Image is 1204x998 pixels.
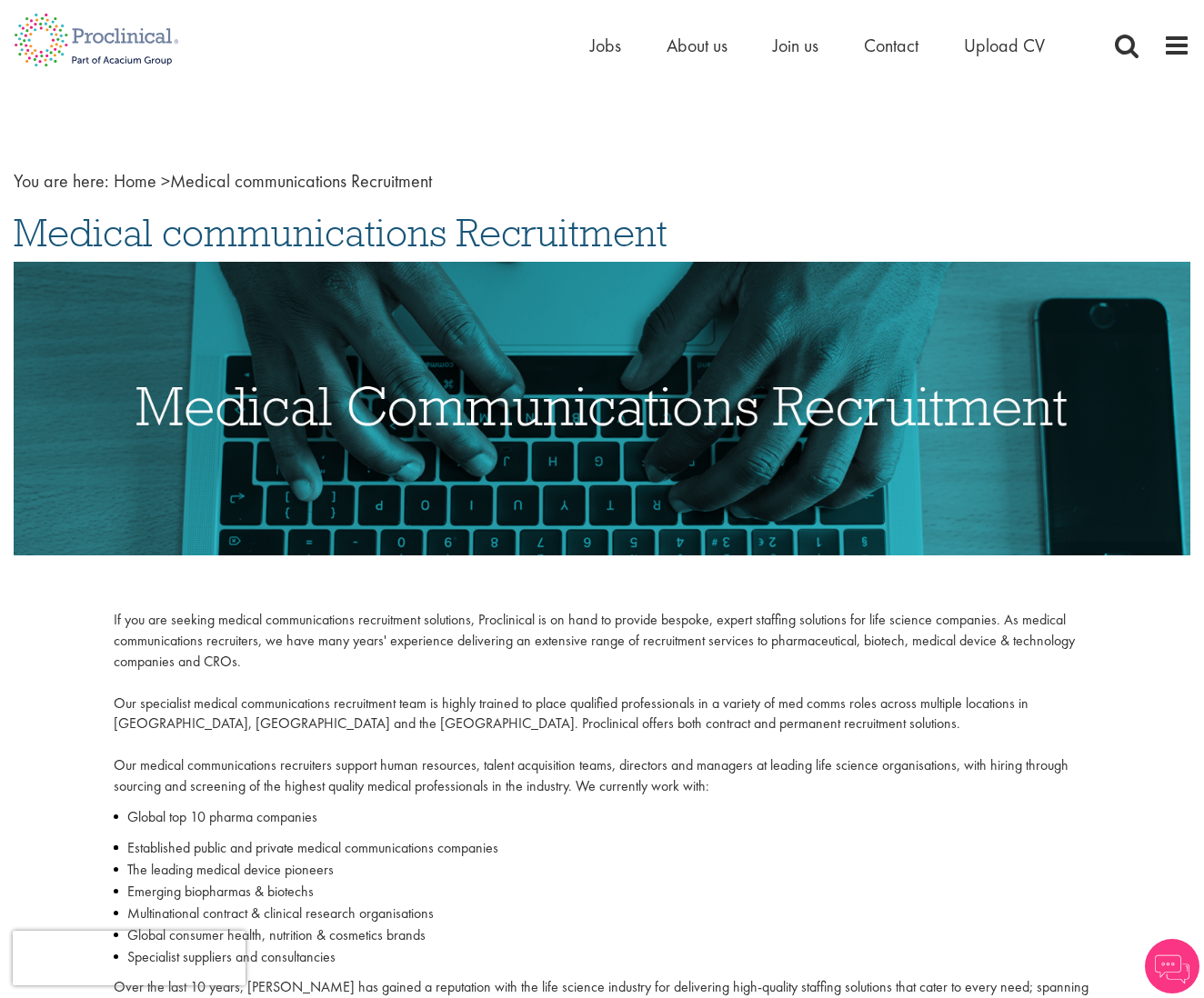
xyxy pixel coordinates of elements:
a: Join us [773,34,818,57]
span: Medical communications Recruitment [14,208,667,257]
img: Chatbot [1145,939,1199,993]
span: Medical communications Recruitment [114,169,432,193]
li: Global consumer health, nutrition & cosmetics brands [114,924,1089,946]
span: You are here: [14,169,109,193]
p: If you are seeking medical communications recruitment solutions, Proclinical is on hand to provid... [114,610,1089,797]
li: Established public and private medical communications companies [114,837,1089,859]
a: About us [667,34,727,57]
li: The leading medical device pioneers [114,859,1089,881]
li: Emerging biopharmas & biotechs [114,881,1089,903]
a: Upload CV [964,34,1045,57]
span: > [161,169,170,193]
li: Global top 10 pharma companies [114,806,1089,828]
iframe: reCAPTCHA [13,931,246,985]
img: Medical Communication Recruitment [14,262,1190,556]
a: breadcrumb link to Home [114,169,156,193]
li: Specialist suppliers and consultancies [114,946,1089,968]
a: Contact [864,34,918,57]
a: Jobs [590,34,621,57]
li: Multinational contract & clinical research organisations [114,903,1089,924]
